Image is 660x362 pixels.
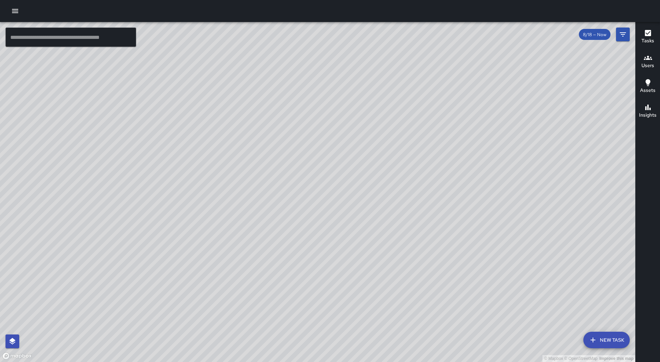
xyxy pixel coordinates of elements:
h6: Tasks [641,37,654,45]
h6: Users [641,62,654,70]
span: 8/18 — Now [579,32,610,38]
button: Assets [636,74,660,99]
h6: Insights [639,111,657,119]
button: Insights [636,99,660,124]
button: Users [636,50,660,74]
button: Tasks [636,25,660,50]
button: New Task [583,332,630,348]
button: Filters [616,28,630,41]
h6: Assets [640,87,656,94]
